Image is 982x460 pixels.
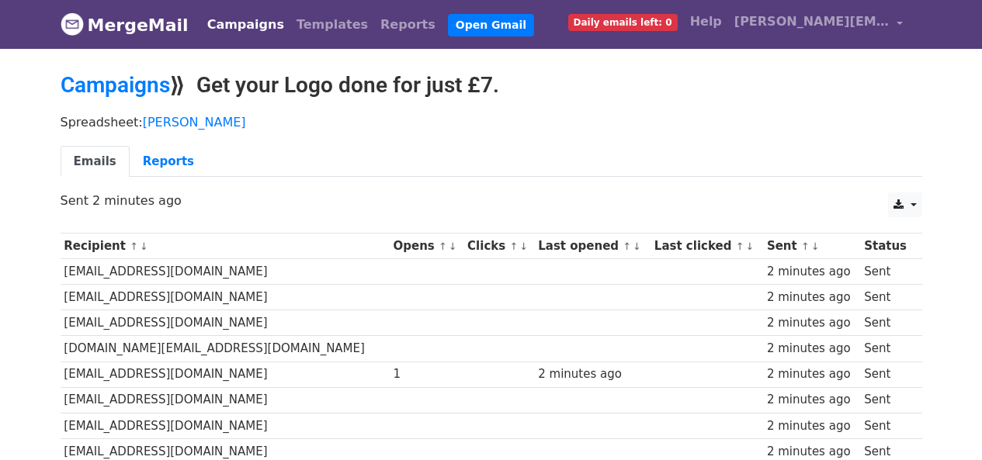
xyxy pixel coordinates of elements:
[767,417,857,435] div: 2 minutes ago
[860,285,914,310] td: Sent
[61,259,390,285] td: [EMAIL_ADDRESS][DOMAIN_NAME]
[734,12,890,31] span: [PERSON_NAME][EMAIL_ADDRESS][DOMAIN_NAME]
[61,12,84,36] img: MergeMail logo
[61,310,390,336] td: [EMAIL_ADDRESS][DOMAIN_NAME]
[745,240,754,252] a: ↓
[448,14,534,36] a: Open Gmail
[374,9,442,40] a: Reports
[860,310,914,336] td: Sent
[767,391,857,409] div: 2 minutes ago
[519,240,528,252] a: ↓
[860,259,914,285] td: Sent
[61,146,130,178] a: Emails
[463,233,534,259] th: Clicks
[736,240,744,252] a: ↑
[623,240,631,252] a: ↑
[393,365,460,383] div: 1
[61,192,922,209] p: Sent 2 minutes ago
[684,6,728,37] a: Help
[728,6,910,43] a: [PERSON_NAME][EMAIL_ADDRESS][DOMAIN_NAME]
[767,314,857,332] div: 2 minutes ago
[390,233,464,259] th: Opens
[140,240,148,252] a: ↓
[860,233,914,259] th: Status
[61,72,922,99] h2: ⟫ Get your Logo done for just £7.
[860,361,914,387] td: Sent
[290,9,374,40] a: Templates
[61,361,390,387] td: [EMAIL_ADDRESS][DOMAIN_NAME]
[130,240,138,252] a: ↑
[61,336,390,361] td: [DOMAIN_NAME][EMAIL_ADDRESS][DOMAIN_NAME]
[61,72,170,98] a: Campaigns
[61,233,390,259] th: Recipient
[61,9,189,41] a: MergeMail
[538,365,647,383] div: 2 minutes ago
[201,9,290,40] a: Campaigns
[61,285,390,310] td: [EMAIL_ADDRESS][DOMAIN_NAME]
[562,6,684,37] a: Daily emails left: 0
[534,233,651,259] th: Last opened
[763,233,860,259] th: Sent
[143,115,246,130] a: [PERSON_NAME]
[439,240,447,252] a: ↑
[449,240,457,252] a: ↓
[651,233,763,259] th: Last clicked
[801,240,810,252] a: ↑
[509,240,518,252] a: ↑
[767,289,857,306] div: 2 minutes ago
[811,240,820,252] a: ↓
[633,240,641,252] a: ↓
[767,340,857,358] div: 2 minutes ago
[860,413,914,438] td: Sent
[860,387,914,413] td: Sent
[61,413,390,438] td: [EMAIL_ADDRESS][DOMAIN_NAME]
[860,336,914,361] td: Sent
[130,146,207,178] a: Reports
[767,365,857,383] div: 2 minutes ago
[568,14,678,31] span: Daily emails left: 0
[767,263,857,281] div: 2 minutes ago
[61,114,922,130] p: Spreadsheet:
[61,387,390,413] td: [EMAIL_ADDRESS][DOMAIN_NAME]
